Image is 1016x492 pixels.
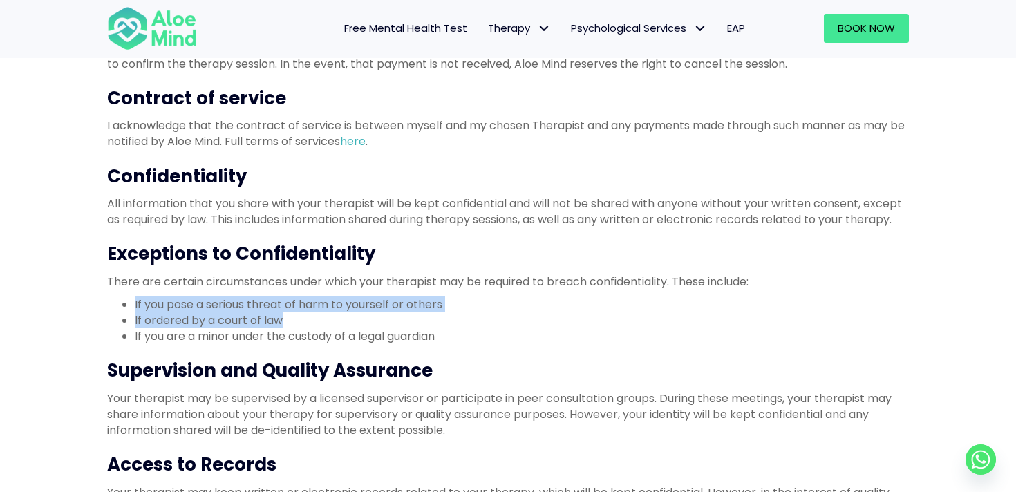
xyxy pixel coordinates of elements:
a: Book Now [824,14,909,43]
span: EAP [727,21,745,35]
li: If you are a minor under the custody of a legal guardian [135,328,909,344]
p: Your therapist may be supervised by a licensed supervisor or participate in peer consultation gro... [107,390,909,439]
a: Free Mental Health Test [334,14,478,43]
h3: Exceptions to Confidentiality [107,241,909,266]
img: Aloe mind Logo [107,6,197,51]
span: Therapy: submenu [534,19,554,39]
p: There are certain circumstances under which your therapist may be required to breach confidential... [107,274,909,290]
p: All information that you share with your therapist will be kept confidential and will not be shar... [107,196,909,227]
span: Book Now [838,21,895,35]
li: If you pose a serious threat of harm to yourself or others [135,296,909,312]
nav: Menu [215,14,755,43]
span: Psychological Services: submenu [690,19,710,39]
h3: Access to Records [107,452,909,477]
span: Psychological Services [571,21,706,35]
a: EAP [717,14,755,43]
h3: Confidentiality [107,164,909,189]
a: here [340,133,366,149]
a: Whatsapp [966,444,996,475]
span: Free Mental Health Test [344,21,467,35]
li: If ordered by a court of law [135,312,909,328]
span: Therapy [488,21,550,35]
h3: Contract of service [107,86,909,111]
a: TherapyTherapy: submenu [478,14,561,43]
p: I acknowledge that the contract of service is between myself and my chosen Therapist and any paym... [107,117,909,149]
h3: Supervision and Quality Assurance [107,358,909,383]
a: Psychological ServicesPsychological Services: submenu [561,14,717,43]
